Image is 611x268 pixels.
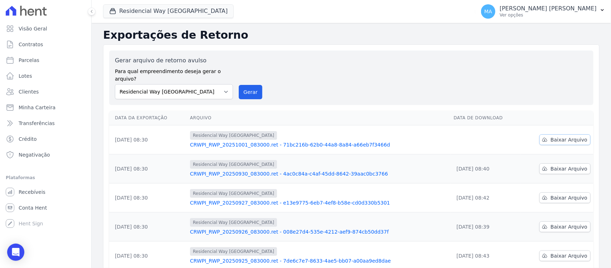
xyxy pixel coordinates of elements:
[539,134,591,145] a: Baixar Arquivo
[551,165,587,172] span: Baixar Arquivo
[109,154,187,183] td: [DATE] 08:30
[109,125,187,154] td: [DATE] 08:30
[190,131,277,140] span: Residencial Way [GEOGRAPHIC_DATA]
[539,250,591,261] a: Baixar Arquivo
[3,185,88,199] a: Recebíveis
[115,65,233,83] label: Para qual empreendimento deseja gerar o arquivo?
[190,247,277,256] span: Residencial Way [GEOGRAPHIC_DATA]
[190,170,448,177] a: CRWPI_RWP_20250930_083000.ret - 4ac0c84a-c4af-45dd-8642-39aac0bc3766
[6,173,86,182] div: Plataformas
[551,136,587,143] span: Baixar Arquivo
[190,189,277,198] span: Residencial Way [GEOGRAPHIC_DATA]
[19,204,47,211] span: Conta Hent
[103,4,234,18] button: Residencial Way [GEOGRAPHIC_DATA]
[187,111,451,125] th: Arquivo
[484,9,492,14] span: MA
[3,53,88,67] a: Parcelas
[451,212,521,241] td: [DATE] 08:39
[103,29,600,42] h2: Exportações de Retorno
[19,135,37,143] span: Crédito
[539,192,591,203] a: Baixar Arquivo
[500,5,597,12] p: [PERSON_NAME] [PERSON_NAME]
[3,100,88,115] a: Minha Carteira
[551,252,587,259] span: Baixar Arquivo
[3,116,88,130] a: Transferências
[19,25,47,32] span: Visão Geral
[7,244,24,261] div: Open Intercom Messenger
[3,148,88,162] a: Negativação
[109,183,187,212] td: [DATE] 08:30
[3,132,88,146] a: Crédito
[451,183,521,212] td: [DATE] 08:42
[539,221,591,232] a: Baixar Arquivo
[190,228,448,235] a: CRWPI_RWP_20250926_083000.ret - 008e27d4-535e-4212-aef9-874cb50dd37f
[190,218,277,227] span: Residencial Way [GEOGRAPHIC_DATA]
[3,21,88,36] a: Visão Geral
[19,72,32,80] span: Lotes
[451,154,521,183] td: [DATE] 08:40
[19,151,50,158] span: Negativação
[19,57,39,64] span: Parcelas
[190,257,448,264] a: CRWPI_RWP_20250925_083000.ret - 7de6c7e7-8633-4ae5-bb07-a00aa9ed8dae
[451,111,521,125] th: Data de Download
[539,163,591,174] a: Baixar Arquivo
[19,41,43,48] span: Contratos
[500,12,597,18] p: Ver opções
[551,223,587,230] span: Baixar Arquivo
[190,199,448,206] a: CRWPI_RWP_20250927_083000.ret - e13e9775-6eb7-4ef8-b58e-cd0d330b5301
[19,104,55,111] span: Minha Carteira
[19,88,39,95] span: Clientes
[3,85,88,99] a: Clientes
[3,69,88,83] a: Lotes
[3,37,88,52] a: Contratos
[115,56,233,65] label: Gerar arquivo de retorno avulso
[190,141,448,148] a: CRWPI_RWP_20251001_083000.ret - 71bc216b-62b0-44a8-8a84-a66eb7f3466d
[109,111,187,125] th: Data da Exportação
[109,212,187,241] td: [DATE] 08:30
[3,201,88,215] a: Conta Hent
[19,120,55,127] span: Transferências
[190,160,277,169] span: Residencial Way [GEOGRAPHIC_DATA]
[551,194,587,201] span: Baixar Arquivo
[239,85,262,99] button: Gerar
[19,188,45,196] span: Recebíveis
[475,1,611,21] button: MA [PERSON_NAME] [PERSON_NAME] Ver opções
